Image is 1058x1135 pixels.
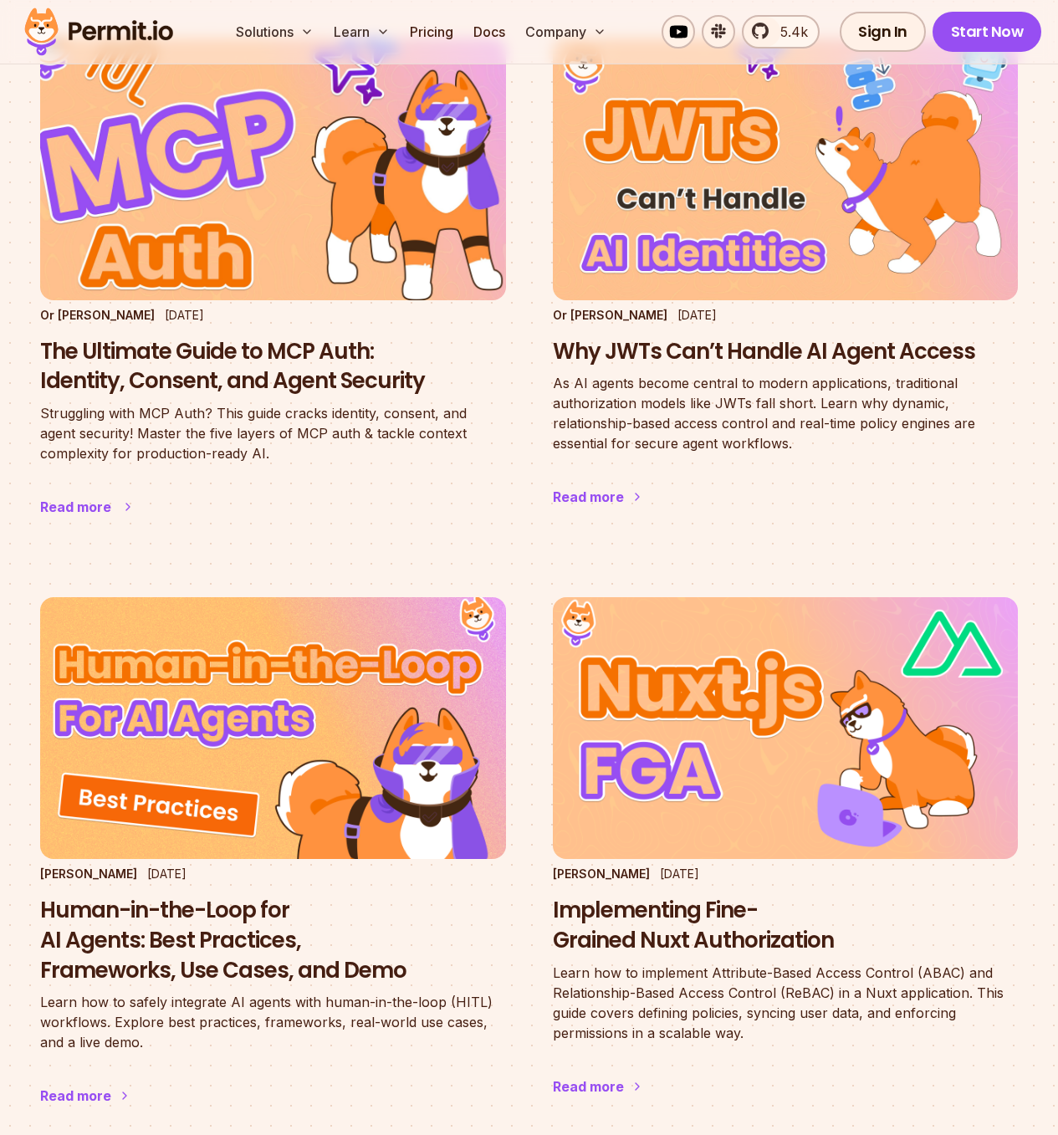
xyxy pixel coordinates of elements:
a: Start Now [933,12,1042,52]
h3: The Ultimate Guide to MCP Auth: Identity, Consent, and Agent Security [40,337,506,397]
a: 5.4k [742,15,820,49]
div: Read more [553,487,624,507]
h3: Implementing Fine-Grained Nuxt Authorization [553,896,1019,956]
img: Why JWTs Can’t Handle AI Agent Access [553,38,1019,300]
p: Learn how to safely integrate AI agents with human-in-the-loop (HITL) workflows. Explore best pra... [40,992,506,1052]
p: Struggling with MCP Auth? This guide cracks identity, consent, and agent security! Master the fiv... [40,403,506,463]
p: Or [PERSON_NAME] [553,307,667,324]
p: [PERSON_NAME] [40,866,137,882]
div: Read more [553,1076,624,1097]
time: [DATE] [147,867,187,881]
a: Docs [467,15,512,49]
button: Company [519,15,613,49]
img: The Ultimate Guide to MCP Auth: Identity, Consent, and Agent Security [17,25,529,313]
a: Why JWTs Can’t Handle AI Agent AccessOr [PERSON_NAME][DATE]Why JWTs Can’t Handle AI Agent AccessA... [553,38,1019,541]
img: Permit logo [17,3,181,60]
a: The Ultimate Guide to MCP Auth: Identity, Consent, and Agent SecurityOr [PERSON_NAME][DATE]The Ul... [40,38,506,551]
button: Learn [327,15,396,49]
button: Solutions [229,15,320,49]
p: As AI agents become central to modern applications, traditional authorization models like JWTs fa... [553,373,1019,453]
h3: Human-in-the-Loop for AI Agents: Best Practices, Frameworks, Use Cases, and Demo [40,896,506,985]
a: Pricing [403,15,460,49]
span: 5.4k [770,22,808,42]
time: [DATE] [165,308,204,322]
div: Read more [40,1086,111,1106]
time: [DATE] [660,867,699,881]
p: Learn how to implement Attribute-Based Access Control (ABAC) and Relationship-Based Access Contro... [553,963,1019,1043]
img: Implementing Fine-Grained Nuxt Authorization [553,597,1019,859]
div: Read more [40,497,111,517]
img: Human-in-the-Loop for AI Agents: Best Practices, Frameworks, Use Cases, and Demo [40,597,506,859]
h3: Why JWTs Can’t Handle AI Agent Access [553,337,1019,367]
a: Implementing Fine-Grained Nuxt Authorization[PERSON_NAME][DATE]Implementing Fine-Grained Nuxt Aut... [553,597,1019,1130]
a: Sign In [840,12,926,52]
time: [DATE] [677,308,717,322]
p: Or [PERSON_NAME] [40,307,155,324]
p: [PERSON_NAME] [553,866,650,882]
